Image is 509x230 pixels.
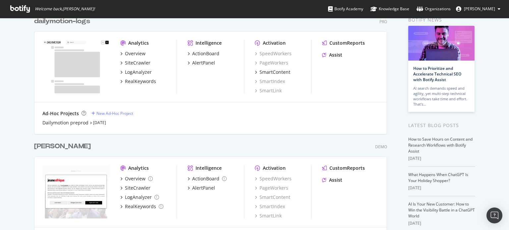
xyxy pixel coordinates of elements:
a: Overview [120,50,145,57]
div: Demo [375,144,387,150]
div: LogAnalyzer [125,69,152,75]
div: Latest Blog Posts [408,122,475,129]
a: PageWorkers [255,185,288,191]
div: CustomReports [329,165,365,171]
a: AlertPanel [188,185,215,191]
a: LogAnalyzer [120,194,159,201]
div: ActionBoard [192,175,219,182]
a: SmartContent [255,194,290,201]
div: ActionBoard [192,50,219,57]
a: Dailymotion preprod [42,119,88,126]
a: Overview [120,175,153,182]
img: - JA [42,165,110,218]
a: SmartIndex [255,78,285,85]
div: [DATE] [408,185,475,191]
div: Knowledge Base [370,6,409,12]
div: dailymotion-logs [34,17,90,26]
a: CustomReports [322,165,365,171]
div: SiteCrawler [125,60,150,66]
div: Overview [125,50,145,57]
a: RealKeywords [120,78,156,85]
div: Intelligence [196,40,222,46]
a: AI Is Your New Customer: How to Win the Visibility Battle in a ChatGPT World [408,201,475,219]
div: SmartContent [259,69,290,75]
div: Analytics [128,40,149,46]
span: Welcome back, [PERSON_NAME] ! [35,6,95,12]
div: Organizations [417,6,451,12]
div: Botify news [408,16,475,23]
div: SiteCrawler [125,185,150,191]
div: RealKeywords [125,78,156,85]
div: [PERSON_NAME] [34,142,91,151]
a: CustomReports [322,40,365,46]
div: AlertPanel [192,185,215,191]
div: Assist [329,52,342,58]
a: SpeedWorkers [255,175,292,182]
div: Analytics [128,165,149,171]
a: SiteCrawler [120,185,150,191]
a: SmartContent [255,69,290,75]
a: SpeedWorkers [255,50,292,57]
div: CustomReports [329,40,365,46]
div: Botify Academy [328,6,363,12]
a: How to Save Hours on Content and Research Workflows with Botify Assist [408,136,473,154]
div: Assist [329,177,342,183]
a: SmartLink [255,87,282,94]
a: RealKeywords [120,203,163,210]
div: AI search demands speed and agility, yet multi-step technical workflows take time and effort. Tha... [413,86,470,107]
a: What Happens When ChatGPT Is Your Holiday Shopper? [408,172,468,183]
a: ActionBoard [188,50,219,57]
div: LogAnalyzer [125,194,152,201]
a: LogAnalyzer [120,69,152,75]
a: SiteCrawler [120,60,150,66]
a: ActionBoard [188,175,227,182]
a: How to Prioritize and Accelerate Technical SEO with Botify Assist [413,66,461,82]
div: [DATE] [408,156,475,161]
a: [PERSON_NAME] [34,142,93,151]
div: Ad-Hoc Projects [42,110,79,117]
div: New Ad-Hoc Project [96,111,133,116]
div: Activation [263,165,286,171]
div: Activation [263,40,286,46]
div: Overview [125,175,145,182]
div: AlertPanel [192,60,215,66]
div: Intelligence [196,165,222,171]
div: [DATE] [408,220,475,226]
span: frederic Devigne [464,6,495,12]
a: Assist [322,52,342,58]
div: Pro [379,19,387,24]
a: dailymotion-logs [34,17,93,26]
div: Open Intercom Messenger [486,207,502,223]
div: RealKeywords [125,203,156,210]
a: New Ad-Hoc Project [91,111,133,116]
a: Assist [322,177,342,183]
a: SmartLink [255,212,282,219]
img: www.dailymotion.com [42,40,110,93]
button: [PERSON_NAME] [451,4,506,14]
a: PageWorkers [255,60,288,66]
img: How to Prioritize and Accelerate Technical SEO with Botify Assist [408,26,475,61]
a: [DATE] [93,120,106,125]
a: AlertPanel [188,60,215,66]
a: SmartIndex [255,203,285,210]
